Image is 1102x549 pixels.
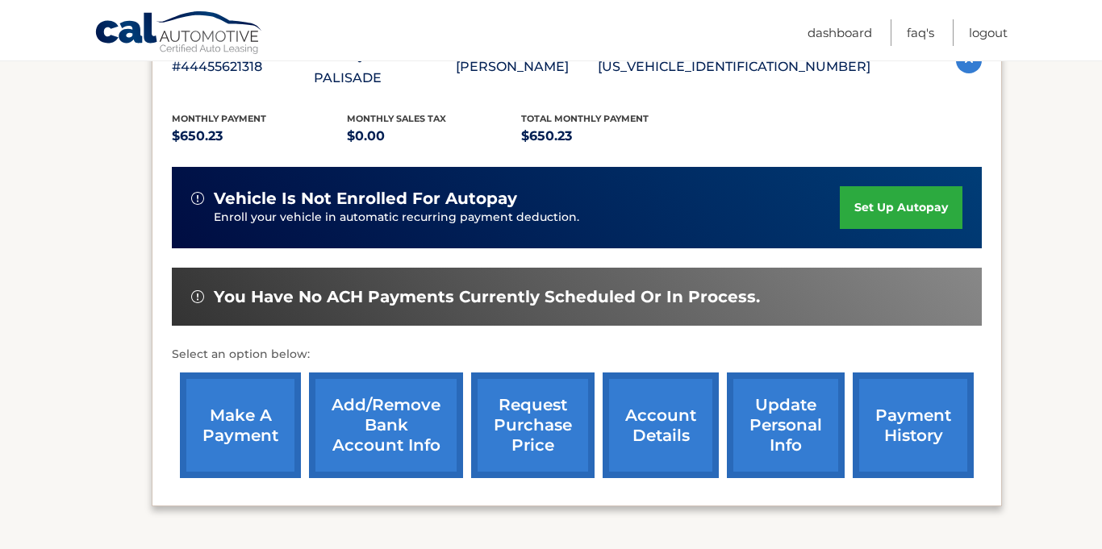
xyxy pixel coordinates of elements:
p: 2023 Hyundai PALISADE [314,44,456,89]
img: alert-white.svg [191,192,204,205]
p: [US_VEHICLE_IDENTIFICATION_NUMBER] [598,56,870,78]
span: You have no ACH payments currently scheduled or in process. [214,287,760,307]
a: account details [603,372,719,478]
a: payment history [853,372,974,478]
p: [PERSON_NAME] [456,56,598,78]
a: make a payment [180,372,301,478]
a: set up autopay [840,186,962,229]
p: #44455621318 [172,56,314,78]
span: Monthly Payment [172,113,266,124]
span: Monthly sales Tax [347,113,446,124]
span: Total Monthly Payment [521,113,649,124]
a: FAQ's [907,19,934,46]
p: $650.23 [521,125,696,148]
a: request purchase price [471,372,595,478]
a: update personal info [727,372,845,478]
p: $650.23 [172,125,347,148]
span: vehicle is not enrolled for autopay [214,189,517,209]
p: $0.00 [347,125,522,148]
a: Logout [969,19,1008,46]
img: alert-white.svg [191,290,204,303]
p: Select an option below: [172,345,982,364]
a: Cal Automotive [94,10,264,57]
a: Add/Remove bank account info [309,372,463,478]
a: Dashboard [808,19,872,46]
p: Enroll your vehicle in automatic recurring payment deduction. [214,209,840,227]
